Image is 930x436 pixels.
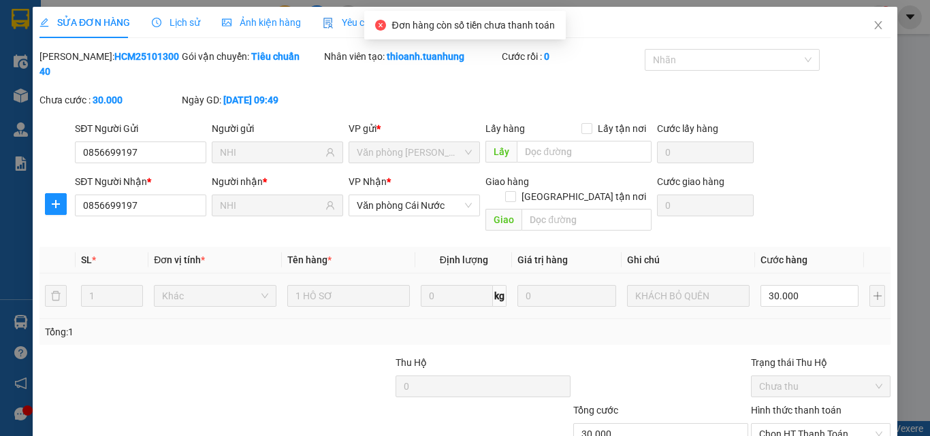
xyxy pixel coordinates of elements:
input: Tên người gửi [220,145,323,160]
span: Tổng cước [573,405,618,416]
span: kg [493,285,507,307]
span: Lịch sử [152,17,200,28]
div: Trạng thái Thu Hộ [751,355,891,370]
input: Cước giao hàng [656,195,754,216]
div: Cước rồi : [502,49,641,64]
input: Ghi Chú [627,285,750,307]
input: Dọc đường [517,141,651,163]
input: Dọc đường [522,209,651,231]
span: Định lượng [439,254,487,265]
span: Đơn hàng còn số tiền chưa thanh toán [391,20,554,31]
span: plus [46,199,66,209]
span: user [325,148,335,157]
span: Ảnh kiện hàng [222,17,301,28]
input: 0 [517,285,615,307]
span: Đơn vị tính [154,254,205,265]
input: Tên người nhận [220,198,323,213]
label: Cước giao hàng [656,176,724,187]
span: VP Nhận [349,176,387,187]
span: close-circle [375,20,386,31]
span: Giao [485,209,522,231]
label: Cước lấy hàng [656,123,718,134]
b: HCM2510130040 [39,51,179,77]
span: Giá trị hàng [517,254,568,265]
span: user [325,201,335,210]
th: Ghi chú [622,247,755,273]
span: Lấy hàng [485,123,525,134]
span: Thu Hộ [395,357,426,368]
button: delete [45,285,67,307]
span: Yêu cầu xuất hóa đơn điện tử [323,17,466,28]
button: plus [869,285,885,307]
div: SĐT Người Nhận [75,174,206,189]
span: Khác [162,286,268,306]
span: Lấy tận nơi [592,121,651,136]
span: Tên hàng [287,254,332,265]
span: Chưa thu [759,376,882,397]
span: [GEOGRAPHIC_DATA] tận nơi [515,189,651,204]
button: Close [859,7,897,45]
span: close [873,20,884,31]
div: [PERSON_NAME]: [39,49,179,79]
b: [DATE] 09:49 [223,95,278,105]
span: edit [39,18,49,27]
span: Giao hàng [485,176,529,187]
div: Người nhận [212,174,343,189]
div: Chưa cước : [39,93,179,107]
div: Người gửi [212,121,343,136]
input: VD: Bàn, Ghế [287,285,410,307]
img: icon [323,18,334,29]
div: Ngày GD: [182,93,321,107]
span: picture [222,18,231,27]
div: Gói vận chuyển: [182,49,321,64]
span: clock-circle [152,18,161,27]
span: Cước hàng [760,254,807,265]
input: Cước lấy hàng [656,141,754,163]
span: SL [81,254,92,265]
div: Tổng: 1 [45,324,360,339]
b: Tiêu chuẩn [251,51,300,62]
b: 0 [544,51,549,62]
span: Lấy [485,141,517,163]
div: VP gửi [349,121,480,136]
b: thioanh.tuanhung [387,51,464,62]
span: SỬA ĐƠN HÀNG [39,17,130,28]
button: plus [45,193,67,215]
label: Hình thức thanh toán [751,405,841,416]
span: Văn phòng Hồ Chí Minh [357,142,472,163]
span: Văn phòng Cái Nước [357,195,472,216]
b: 30.000 [93,95,123,105]
div: SĐT Người Gửi [75,121,206,136]
div: Nhân viên tạo: [324,49,499,64]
